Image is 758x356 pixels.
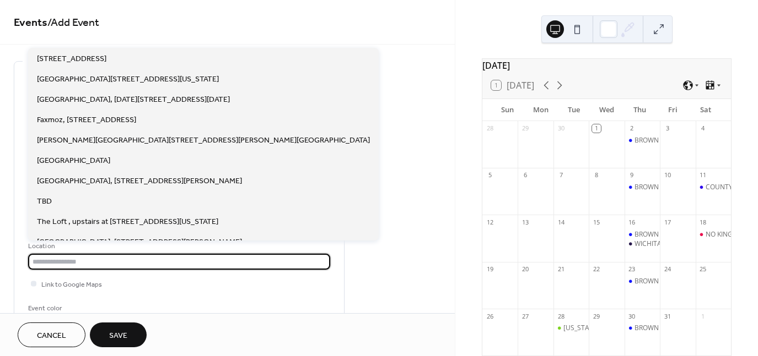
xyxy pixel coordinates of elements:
[628,312,636,320] div: 30
[628,218,636,226] div: 16
[491,99,524,121] div: Sun
[563,324,722,333] div: [US_STATE] Democratic Women of the Wichita Area
[706,230,757,239] div: NO KINGS DAY 2
[521,265,529,273] div: 20
[699,265,707,273] div: 25
[486,124,494,133] div: 28
[663,124,671,133] div: 3
[625,324,660,333] div: BROWN BAG LUNCHEON DISCUSSION
[656,99,689,121] div: Fri
[592,218,600,226] div: 15
[37,114,136,125] span: Faxmoz, [STREET_ADDRESS]
[635,183,753,192] div: BROWN BAG LUNCHEON DISCUSSION
[635,230,753,239] div: BROWN BAG LUNCHEON DISCUSSION
[37,53,106,64] span: [STREET_ADDRESS]
[37,330,66,342] span: Cancel
[628,124,636,133] div: 2
[37,175,242,187] span: [GEOGRAPHIC_DATA], [STREET_ADDRESS][PERSON_NAME]
[625,230,660,239] div: BROWN BAG LUNCHEON DISCUSSION
[37,195,52,207] span: TBD
[557,312,565,320] div: 28
[625,183,660,192] div: BROWN BAG LUNCHEON DISCUSSION
[28,303,111,314] div: Event color
[635,136,753,145] div: BROWN BAG LUNCHEON DISCUSSION
[109,330,127,342] span: Save
[521,218,529,226] div: 13
[699,218,707,226] div: 18
[663,218,671,226] div: 17
[689,99,722,121] div: Sat
[557,218,565,226] div: 14
[553,324,589,333] div: Texas Democratic Women of the Wichita Area
[557,124,565,133] div: 30
[486,312,494,320] div: 26
[557,171,565,179] div: 7
[47,12,99,34] span: / Add Event
[90,322,147,347] button: Save
[623,99,656,121] div: Thu
[41,279,102,291] span: Link to Google Maps
[486,218,494,226] div: 12
[486,171,494,179] div: 5
[635,324,753,333] div: BROWN BAG LUNCHEON DISCUSSION
[699,171,707,179] div: 11
[699,124,707,133] div: 4
[696,183,731,192] div: COUNTY EXECUTIVE COMMITTEE
[37,134,370,146] span: [PERSON_NAME][GEOGRAPHIC_DATA][STREET_ADDRESS][PERSON_NAME][GEOGRAPHIC_DATA]
[486,265,494,273] div: 19
[482,59,731,72] div: [DATE]
[663,312,671,320] div: 31
[524,99,557,121] div: Mon
[37,155,110,166] span: [GEOGRAPHIC_DATA]
[37,216,218,227] span: The Loft , upstairs at [STREET_ADDRESS][US_STATE]
[521,171,529,179] div: 6
[592,171,600,179] div: 8
[14,12,47,34] a: Events
[557,99,590,121] div: Tue
[635,277,753,286] div: BROWN BAG LUNCHEON DISCUSSION
[625,136,660,145] div: BROWN BAG LUNCHEON DISCUSSION
[625,277,660,286] div: BROWN BAG LUNCHEON DISCUSSION
[663,265,671,273] div: 24
[592,265,600,273] div: 22
[521,312,529,320] div: 27
[663,171,671,179] div: 10
[696,230,731,239] div: NO KINGS DAY 2
[28,240,328,252] div: Location
[18,322,85,347] button: Cancel
[557,265,565,273] div: 21
[37,73,219,85] span: [GEOGRAPHIC_DATA][STREET_ADDRESS][US_STATE]
[699,312,707,320] div: 1
[625,239,660,249] div: WICHITA COUNTY DEMOCRATIC ASSOCIATION MEETING
[37,94,230,105] span: [GEOGRAPHIC_DATA], [DATE][STREET_ADDRESS][DATE]
[628,171,636,179] div: 9
[592,312,600,320] div: 29
[590,99,623,121] div: Wed
[521,124,529,133] div: 29
[37,236,242,248] span: [GEOGRAPHIC_DATA], [STREET_ADDRESS][PERSON_NAME]
[592,124,600,133] div: 1
[628,265,636,273] div: 23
